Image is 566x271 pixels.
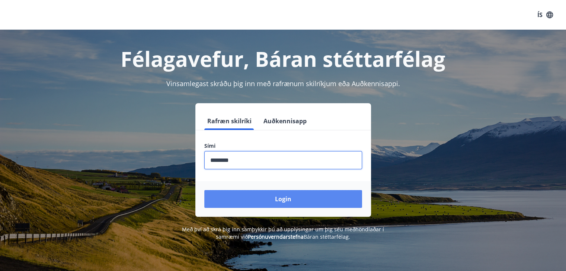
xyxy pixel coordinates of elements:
[182,226,384,240] span: Með því að skrá þig inn samþykkir þú að upplýsingar um þig séu meðhöndlaðar í samræmi við Báran s...
[260,112,310,130] button: Auðkennisapp
[204,112,255,130] button: Rafræn skilríki
[24,45,542,73] h1: Félagavefur, Báran stéttarfélag
[248,233,304,240] a: Persónuverndarstefna
[204,142,362,150] label: Sími
[166,79,400,88] span: Vinsamlegast skráðu þig inn með rafrænum skilríkjum eða Auðkennisappi.
[533,8,557,22] button: ÍS
[204,190,362,208] button: Login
